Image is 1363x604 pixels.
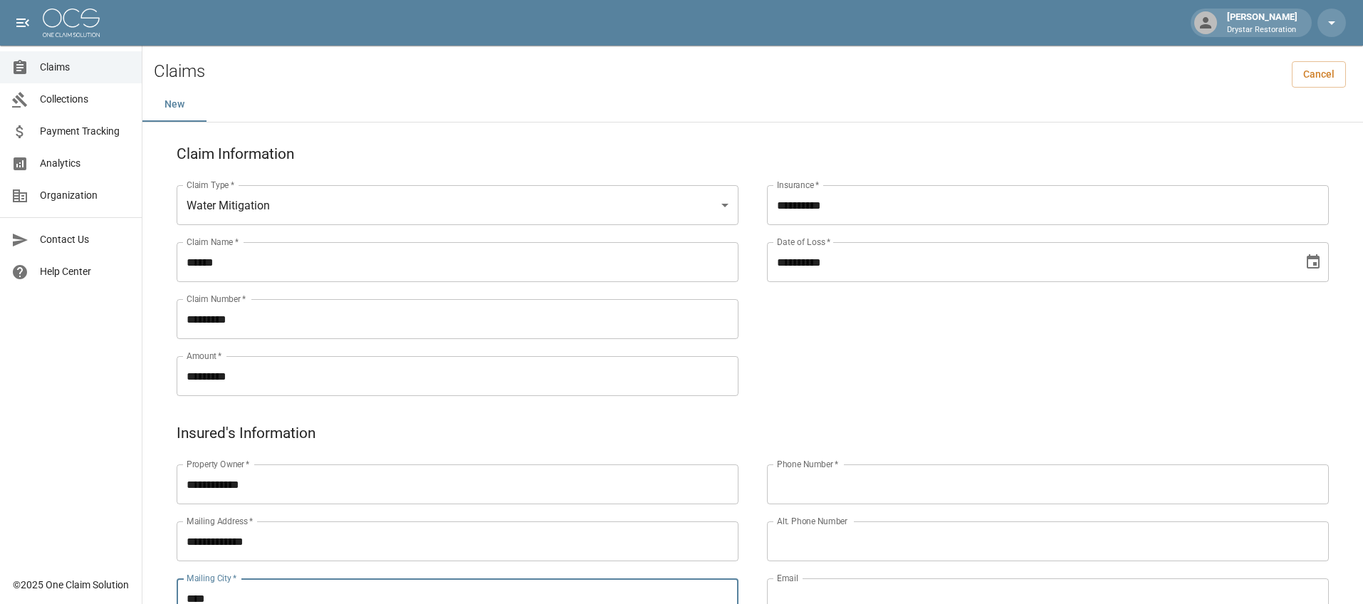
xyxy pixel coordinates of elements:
span: Analytics [40,156,130,171]
button: New [142,88,207,122]
p: Drystar Restoration [1227,24,1297,36]
div: Water Mitigation [177,185,738,225]
span: Help Center [40,264,130,279]
a: Cancel [1292,61,1346,88]
label: Email [777,572,798,584]
span: Collections [40,92,130,107]
label: Claim Number [187,293,246,305]
div: © 2025 One Claim Solution [13,578,129,592]
label: Mailing Address [187,515,253,527]
img: ocs-logo-white-transparent.png [43,9,100,37]
label: Mailing City [187,572,237,584]
button: open drawer [9,9,37,37]
label: Claim Name [187,236,239,248]
div: dynamic tabs [142,88,1363,122]
label: Phone Number [777,458,838,470]
label: Insurance [777,179,819,191]
button: Choose date, selected date is Sep 25, 2025 [1299,248,1327,276]
span: Contact Us [40,232,130,247]
h2: Claims [154,61,205,82]
label: Amount [187,350,222,362]
span: Claims [40,60,130,75]
span: Organization [40,188,130,203]
label: Property Owner [187,458,250,470]
label: Alt. Phone Number [777,515,847,527]
span: Payment Tracking [40,124,130,139]
label: Claim Type [187,179,234,191]
div: [PERSON_NAME] [1221,10,1303,36]
label: Date of Loss [777,236,830,248]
